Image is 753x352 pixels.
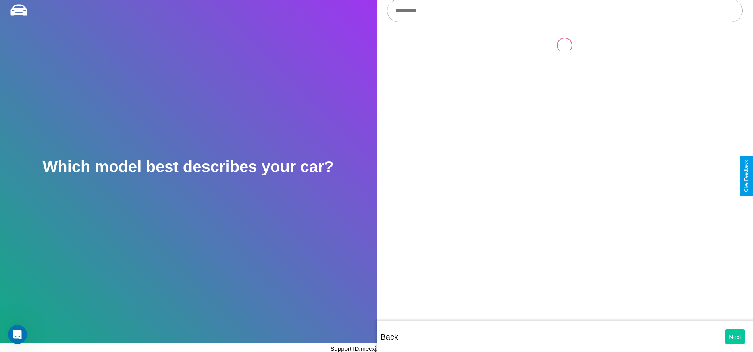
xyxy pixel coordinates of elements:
[42,158,334,176] h2: Which model best describes your car?
[725,329,745,344] button: Next
[8,325,27,344] iframe: Intercom live chat
[743,160,749,192] div: Give Feedback
[381,330,398,344] p: Back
